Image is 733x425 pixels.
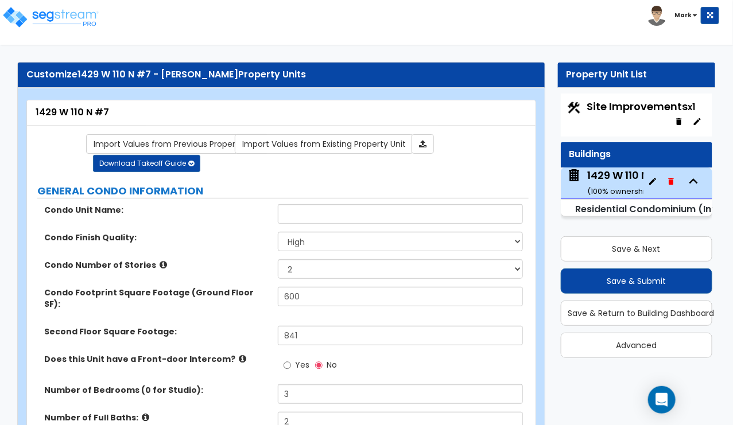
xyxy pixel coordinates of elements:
[37,184,529,198] label: GENERAL CONDO INFORMATION
[561,301,712,326] button: Save & Return to Building Dashboard
[327,359,337,371] span: No
[26,68,536,81] div: Customize Property Units
[674,11,692,20] b: Mark
[2,6,99,29] img: logo_pro_r.png
[99,158,186,168] span: Download Takeoff Guide
[587,168,667,197] div: 1429 W 110 N #7
[36,106,527,119] div: 1429 W 110 N #7
[44,384,269,396] label: Number of Bedrooms (0 for Studio):
[587,99,696,114] span: Site Improvements
[412,134,434,154] a: Import the dynamic attributes value through Excel sheet
[44,232,269,243] label: Condo Finish Quality:
[567,68,707,81] div: Property Unit List
[569,148,704,161] div: Buildings
[44,353,269,365] label: Does this Unit have a Front-door Intercom?
[561,268,712,294] button: Save & Submit
[648,386,676,414] div: Open Intercom Messenger
[86,134,269,154] a: Import the dynamic attribute values from previous properties.
[561,236,712,262] button: Save & Next
[688,101,696,113] small: x1
[315,359,323,372] input: No
[235,134,413,154] a: Import the dynamic attribute values from existing properties.
[284,359,291,372] input: Yes
[44,204,269,216] label: Condo Unit Name:
[567,100,581,115] img: Construction.png
[295,359,309,371] span: Yes
[587,186,653,197] small: ( 100 % ownership)
[44,326,269,337] label: Second Floor Square Footage:
[239,354,246,363] i: click for more info!
[77,68,238,81] span: 1429 W 110 N #7 - [PERSON_NAME]
[160,260,167,269] i: click for more info!
[93,155,200,172] button: Download Takeoff Guide
[44,259,269,271] label: Condo Number of Stories
[647,6,667,26] img: avatar.png
[567,168,643,197] span: 1429 W 110 N #7
[44,287,269,310] label: Condo Footprint Square Footage (Ground Floor SF):
[567,168,581,183] img: building.svg
[142,413,149,422] i: click for more info!
[561,333,712,358] button: Advanced
[44,412,269,423] label: Number of Full Baths:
